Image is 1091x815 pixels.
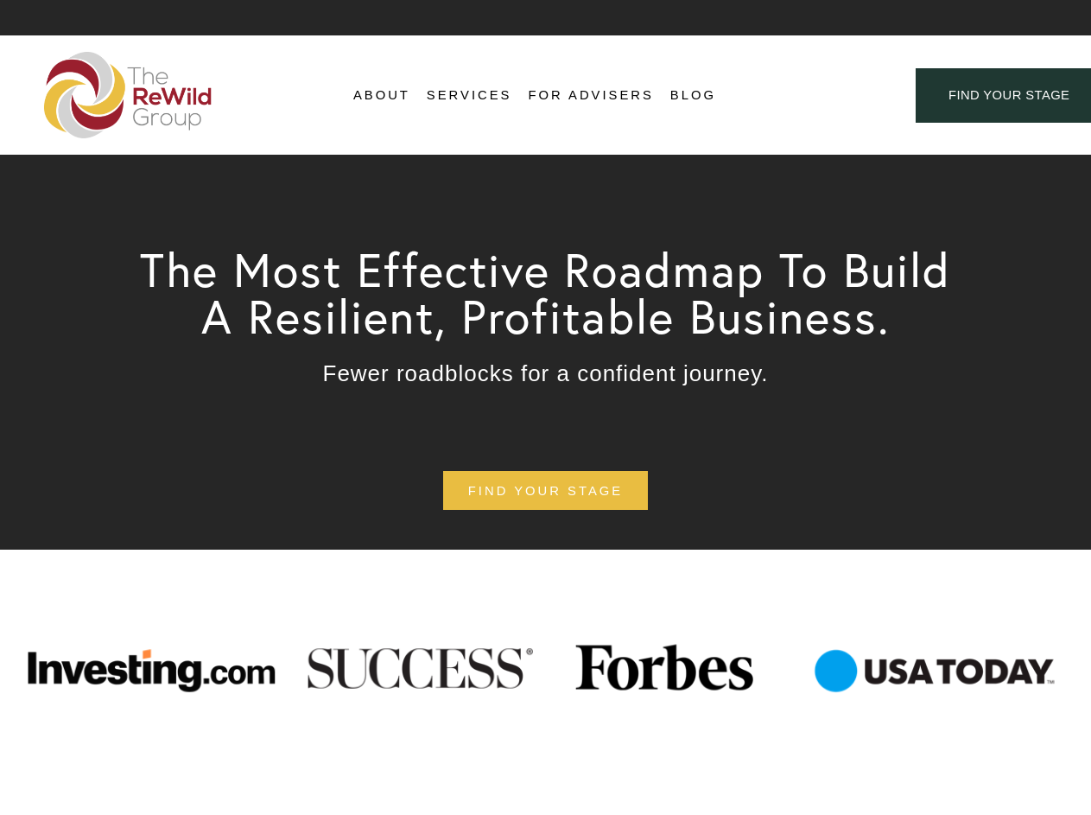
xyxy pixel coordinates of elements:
[528,83,653,109] a: For Advisers
[427,84,512,107] span: Services
[353,84,410,107] span: About
[140,240,966,346] span: The Most Effective Roadmap To Build A Resilient, Profitable Business.
[670,83,716,109] a: Blog
[44,52,213,138] img: The ReWild Group
[443,471,648,510] a: find your stage
[323,360,769,386] span: Fewer roadblocks for a confident journey.
[353,83,410,109] a: folder dropdown
[427,83,512,109] a: folder dropdown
